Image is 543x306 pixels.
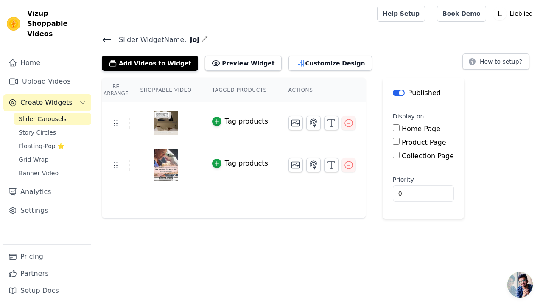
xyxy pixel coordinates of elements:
[402,125,440,133] label: Home Page
[462,59,529,67] a: How to setup?
[14,113,91,125] a: Slider Carousels
[288,116,303,130] button: Change Thumbnail
[3,248,91,265] a: Pricing
[462,53,529,70] button: How to setup?
[102,78,130,102] th: Re Arrange
[19,142,64,150] span: Floating-Pop ⭐
[3,73,91,90] a: Upload Videos
[3,282,91,299] a: Setup Docs
[202,78,278,102] th: Tagged Products
[154,103,178,143] img: tn-a8c103162ea64f2d8b8e61ef14e38653.png
[205,56,281,71] button: Preview Widget
[402,152,454,160] label: Collection Page
[377,6,425,22] a: Help Setup
[288,56,372,71] button: Customize Design
[7,17,20,31] img: Vizup
[19,115,67,123] span: Slider Carousels
[112,35,187,45] span: Slider Widget Name:
[507,272,533,298] div: Ouvrir le chat
[201,34,208,45] div: Edit Name
[288,158,303,172] button: Change Thumbnail
[14,167,91,179] a: Banner Video
[19,128,56,137] span: Story Circles
[393,112,424,121] legend: Display on
[14,126,91,138] a: Story Circles
[212,158,268,168] button: Tag products
[393,175,454,184] label: Priority
[3,183,91,200] a: Analytics
[3,94,91,111] button: Create Widgets
[27,8,88,39] span: Vizup Shoppable Videos
[130,78,202,102] th: Shoppable Video
[3,54,91,71] a: Home
[437,6,486,22] a: Book Demo
[212,116,268,126] button: Tag products
[493,6,536,21] button: L Lieblied
[14,140,91,152] a: Floating-Pop ⭐
[225,158,268,168] div: Tag products
[187,35,199,45] span: joj
[19,155,48,164] span: Grid Wrap
[20,98,73,108] span: Create Widgets
[102,56,198,71] button: Add Videos to Widget
[19,169,59,177] span: Banner Video
[402,138,446,146] label: Product Page
[408,88,441,98] p: Published
[278,78,366,102] th: Actions
[14,154,91,166] a: Grid Wrap
[3,202,91,219] a: Settings
[507,6,536,21] p: Lieblied
[225,116,268,126] div: Tag products
[498,9,502,18] text: L
[3,265,91,282] a: Partners
[154,145,178,185] img: tn-00f8afc301944d3fabb38e1469644044.png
